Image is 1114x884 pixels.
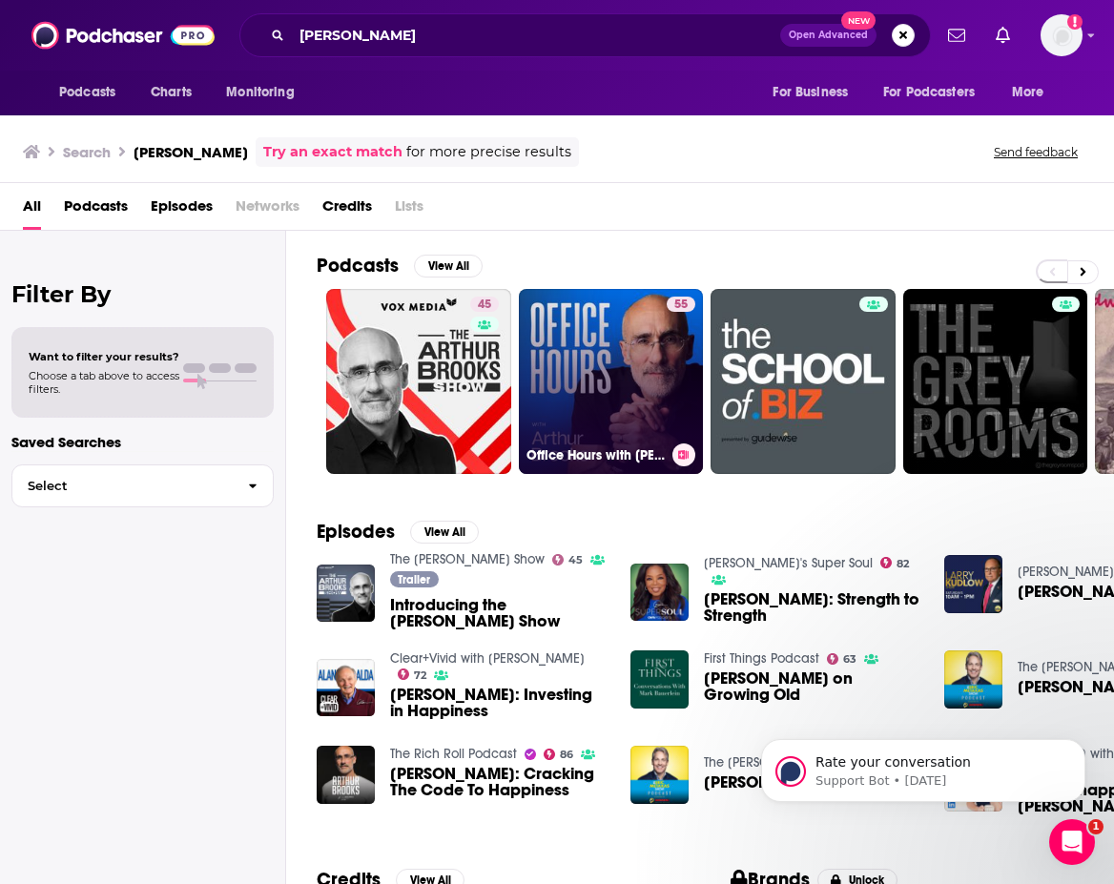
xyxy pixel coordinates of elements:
span: [PERSON_NAME]: Investing in Happiness [390,687,608,719]
h2: Podcasts [317,254,399,278]
h3: Search [63,143,111,161]
span: Select [12,480,233,492]
span: Trailer [398,574,430,586]
a: 45 [326,289,511,474]
img: Arthur Brooks [944,555,1002,613]
span: Networks [236,191,299,230]
img: Podchaser - Follow, Share and Rate Podcasts [31,17,215,53]
a: 82 [880,557,910,568]
span: 45 [568,556,583,565]
a: EpisodesView All [317,520,479,544]
span: [PERSON_NAME] [704,774,829,791]
button: open menu [213,74,319,111]
a: Introducing the Arthur Brooks Show [390,597,608,629]
span: Introducing the [PERSON_NAME] Show [390,597,608,629]
a: 45 [552,554,584,565]
a: Arthur Brooks: Cracking The Code To Happiness [317,746,375,804]
a: Arthur Brooks [630,746,689,804]
button: Open AdvancedNew [780,24,877,47]
button: open menu [46,74,140,111]
img: Arthur Brooks: Strength to Strength [630,564,689,622]
a: Try an exact match [263,141,402,163]
iframe: Intercom notifications message [732,699,1114,833]
a: Podcasts [64,191,128,230]
span: More [1012,79,1044,106]
iframe: Intercom live chat [1049,819,1095,865]
a: 55Office Hours with [PERSON_NAME] [519,289,704,474]
span: Lists [395,191,423,230]
span: Logged in as shcarlos [1041,14,1083,56]
span: Charts [151,79,192,106]
span: Podcasts [59,79,115,106]
a: Arthur Brooks on Growing Old [704,670,921,703]
span: [PERSON_NAME]: Strength to Strength [704,591,921,624]
span: [PERSON_NAME]: Cracking The Code To Happiness [390,766,608,798]
a: The Eric Metaxas Show [704,754,858,771]
button: Send feedback [988,144,1083,160]
a: Show notifications dropdown [988,19,1018,51]
a: Arthur Brooks [704,774,829,791]
a: 72 [398,668,427,680]
span: Open Advanced [789,31,868,40]
span: 72 [414,671,426,680]
span: 55 [674,296,688,315]
button: View All [414,255,483,278]
a: 86 [544,749,574,760]
a: Arthur Brooks: Investing in Happiness [390,687,608,719]
img: Arthur Brooks [944,650,1002,709]
span: New [841,11,876,30]
a: All [23,191,41,230]
button: open menu [871,74,1002,111]
button: View All [410,521,479,544]
svg: Add a profile image [1067,14,1083,30]
h2: Episodes [317,520,395,544]
button: Show profile menu [1041,14,1083,56]
a: 45 [470,297,499,312]
input: Search podcasts, credits, & more... [292,20,780,51]
a: Episodes [151,191,213,230]
span: For Podcasters [883,79,975,106]
a: Arthur Brooks: Cracking The Code To Happiness [390,766,608,798]
a: Credits [322,191,372,230]
p: Saved Searches [11,433,274,451]
span: 86 [560,750,573,759]
span: Choose a tab above to access filters. [29,369,179,396]
button: open menu [999,74,1068,111]
a: Oprah's Super Soul [704,555,873,571]
a: The Arthur Brooks Show [390,551,545,567]
img: Arthur Brooks on Growing Old [630,650,689,709]
a: Charts [138,74,203,111]
button: open menu [759,74,872,111]
span: For Business [773,79,848,106]
img: Introducing the Arthur Brooks Show [317,565,375,623]
span: for more precise results [406,141,571,163]
a: 55 [667,297,695,312]
a: Show notifications dropdown [940,19,973,51]
span: [PERSON_NAME] on Growing Old [704,670,921,703]
span: 1 [1088,819,1104,834]
img: Arthur Brooks: Investing in Happiness [317,659,375,717]
a: The Rich Roll Podcast [390,746,517,762]
a: Clear+Vivid with Alan Alda [390,650,585,667]
span: 45 [478,296,491,315]
h2: Filter By [11,280,274,308]
button: Select [11,464,274,507]
h3: [PERSON_NAME] [134,143,248,161]
span: Monitoring [226,79,294,106]
a: Arthur Brooks: Strength to Strength [704,591,921,624]
img: User Profile [1041,14,1083,56]
a: 63 [827,653,857,665]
